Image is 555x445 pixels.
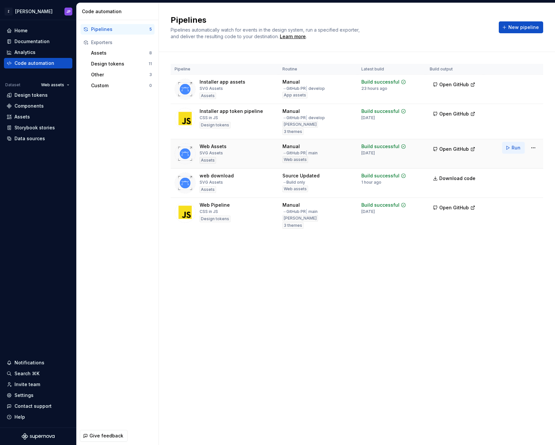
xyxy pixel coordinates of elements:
[282,156,308,163] div: Web assets
[430,112,478,118] a: Open GitHub
[200,86,223,91] div: SVG Assets
[14,414,25,420] div: Help
[200,186,216,193] div: Assets
[171,15,491,25] h2: Pipelines
[88,69,155,80] button: Other3
[200,122,230,128] div: Design tokens
[200,202,230,208] div: Web Pipeline
[22,433,55,440] svg: Supernova Logo
[439,111,469,117] span: Open GitHub
[4,112,72,122] a: Assets
[149,27,152,32] div: 5
[200,115,218,120] div: CSS in JS
[88,48,155,58] button: Assets8
[14,403,52,409] div: Contact support
[149,83,152,88] div: 0
[282,121,318,128] div: [PERSON_NAME]
[4,90,72,100] a: Design tokens
[284,223,302,228] span: 3 themes
[14,392,34,399] div: Settings
[81,24,155,35] button: Pipelines5
[4,390,72,401] a: Settings
[278,64,357,75] th: Routine
[14,359,44,366] div: Notifications
[439,146,469,152] span: Open GitHub
[4,25,72,36] a: Home
[149,50,152,56] div: 8
[4,58,72,68] a: Code automation
[282,115,325,120] div: → GitHub PR develop
[4,357,72,368] button: Notifications
[14,60,54,66] div: Code automation
[91,50,149,56] div: Assets
[361,209,375,214] div: [DATE]
[282,150,318,156] div: → GitHub PR main
[282,86,325,91] div: → GitHub PR develop
[14,103,44,109] div: Components
[361,79,399,85] div: Build successful
[91,71,149,78] div: Other
[88,59,155,69] button: Design tokens11
[282,143,300,150] div: Manual
[4,412,72,422] button: Help
[66,9,71,14] div: JP
[5,82,20,88] div: Dataset
[282,202,300,208] div: Manual
[361,86,387,91] div: 23 hours ago
[200,216,230,222] div: Design tokens
[426,64,484,75] th: Build output
[4,101,72,111] a: Components
[200,209,218,214] div: CSS in JS
[200,180,223,185] div: SVG Assets
[282,79,300,85] div: Manual
[502,142,525,154] button: Run
[15,8,53,15] div: [PERSON_NAME]
[4,36,72,47] a: Documentation
[306,209,307,214] span: |
[282,215,318,222] div: [PERSON_NAME]
[361,180,381,185] div: 1 hour ago
[1,4,75,18] button: Z[PERSON_NAME]JP
[439,204,469,211] span: Open GitHub
[282,209,318,214] div: → GitHub PR main
[38,80,72,90] button: Web assets
[200,157,216,164] div: Assets
[88,80,155,91] a: Custom0
[430,79,478,91] button: Open GitHub
[284,129,302,134] span: 3 themes
[430,147,478,153] a: Open GitHub
[361,143,399,150] div: Build successful
[4,122,72,133] a: Storybook stories
[171,64,278,75] th: Pipeline
[361,172,399,179] div: Build successful
[41,82,64,88] span: Web assets
[430,83,478,88] a: Open GitHub
[91,82,149,89] div: Custom
[306,86,307,91] span: |
[282,108,300,115] div: Manual
[280,33,306,40] div: Learn more
[4,133,72,144] a: Data sources
[439,175,475,182] span: Download code
[89,432,123,439] span: Give feedback
[149,61,152,66] div: 11
[4,379,72,390] a: Invite team
[91,61,149,67] div: Design tokens
[279,34,307,39] span: .
[306,150,307,155] span: |
[282,180,305,185] div: → Build only
[361,202,399,208] div: Build successful
[14,27,28,34] div: Home
[282,186,308,192] div: Web assets
[4,368,72,379] button: Search ⌘K
[91,39,152,46] div: Exporters
[200,150,223,156] div: SVG Assets
[14,114,30,120] div: Assets
[14,124,55,131] div: Storybook stories
[5,8,12,15] div: Z
[282,92,307,98] div: App assets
